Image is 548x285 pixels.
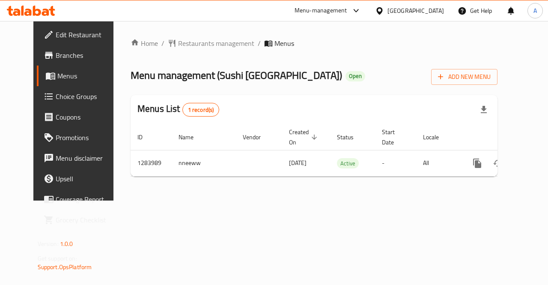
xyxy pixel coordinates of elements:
span: Upsell [56,174,118,184]
span: A [533,6,537,15]
span: Active [337,159,359,168]
span: Branches [56,50,118,60]
a: Branches [37,45,125,66]
span: Version: [38,238,59,249]
td: nneeww [172,150,236,176]
nav: breadcrumb [131,38,497,48]
div: [GEOGRAPHIC_DATA] [387,6,444,15]
span: 1 record(s) [183,106,219,114]
button: Add New Menu [431,69,497,85]
div: Total records count [182,103,220,117]
div: Export file [474,99,494,120]
a: Grocery Checklist [37,210,125,230]
span: Edit Restaurant [56,30,118,40]
span: Grocery Checklist [56,215,118,225]
button: Change Status [488,153,508,174]
span: Menus [274,38,294,48]
span: Created On [289,127,320,147]
a: Edit Restaurant [37,24,125,45]
td: All [416,150,460,176]
a: Home [131,38,158,48]
div: Open [345,71,365,81]
a: Menus [37,66,125,86]
a: Coverage Report [37,189,125,210]
a: Promotions [37,127,125,148]
div: Menu-management [295,6,347,16]
span: Choice Groups [56,91,118,102]
span: 1.0.0 [60,238,73,249]
span: Promotions [56,132,118,143]
span: ID [137,132,154,142]
span: Menus [57,71,118,81]
span: Menu disclaimer [56,153,118,163]
a: Upsell [37,168,125,189]
span: Open [345,72,365,80]
span: Menu management ( Sushi [GEOGRAPHIC_DATA] ) [131,66,342,85]
span: Name [179,132,205,142]
h2: Menus List [137,102,219,117]
li: / [258,38,261,48]
span: Status [337,132,365,142]
a: Coupons [37,107,125,127]
span: Restaurants management [178,38,254,48]
a: Restaurants management [168,38,254,48]
button: more [467,153,488,174]
span: Add New Menu [438,72,491,82]
a: Menu disclaimer [37,148,125,168]
li: / [161,38,164,48]
a: Support.OpsPlatform [38,261,92,273]
span: Start Date [382,127,406,147]
a: Choice Groups [37,86,125,107]
span: Coupons [56,112,118,122]
span: Get support on: [38,253,77,264]
td: 1283989 [131,150,172,176]
span: Vendor [243,132,272,142]
span: Locale [423,132,450,142]
td: - [375,150,416,176]
span: Coverage Report [56,194,118,204]
span: [DATE] [289,157,307,168]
